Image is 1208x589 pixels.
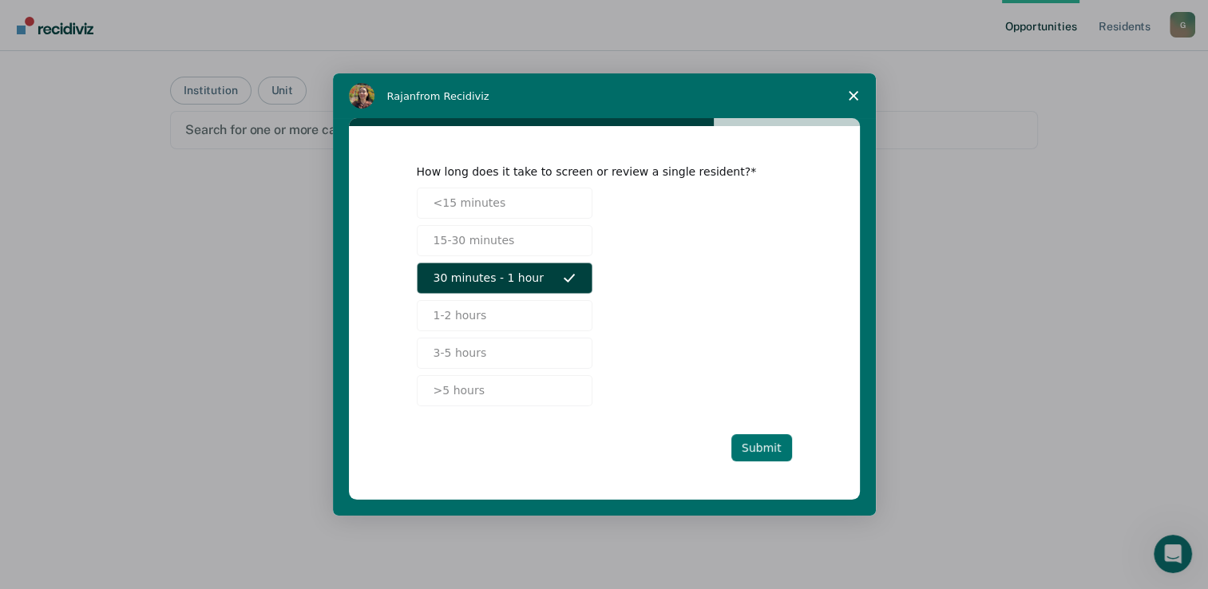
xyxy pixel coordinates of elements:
[387,90,417,102] span: Rajan
[417,188,592,219] button: <15 minutes
[434,307,487,324] span: 1-2 hours
[831,73,876,118] span: Close survey
[417,300,592,331] button: 1-2 hours
[417,375,592,406] button: >5 hours
[417,263,592,294] button: 30 minutes - 1 hour
[434,195,506,211] span: <15 minutes
[434,270,544,287] span: 30 minutes - 1 hour
[417,164,768,179] div: How long does it take to screen or review a single resident?
[349,83,374,109] img: Profile image for Rajan
[417,225,592,256] button: 15-30 minutes
[416,90,489,102] span: from Recidiviz
[417,338,592,369] button: 3-5 hours
[434,232,515,249] span: 15-30 minutes
[434,382,485,399] span: >5 hours
[731,434,792,461] button: Submit
[434,345,487,362] span: 3-5 hours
